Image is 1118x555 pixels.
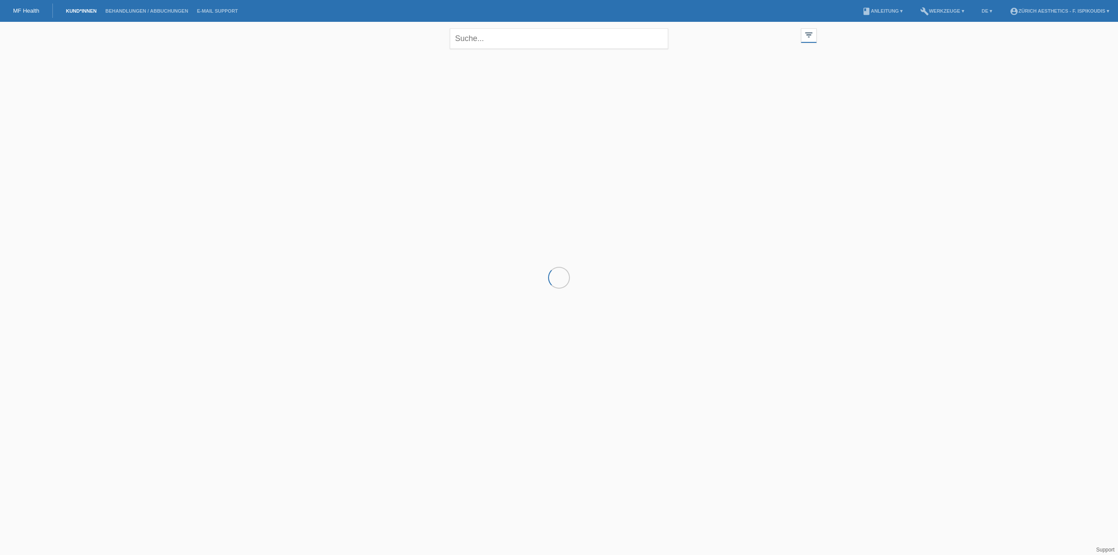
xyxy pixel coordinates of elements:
[1005,8,1114,14] a: account_circleZürich Aesthetics - F. Ispikoudis ▾
[13,7,39,14] a: MF Health
[450,28,668,49] input: Suche...
[804,30,814,40] i: filter_list
[101,8,193,14] a: Behandlungen / Abbuchungen
[916,8,969,14] a: buildWerkzeuge ▾
[62,8,101,14] a: Kund*innen
[920,7,929,16] i: build
[1010,7,1018,16] i: account_circle
[193,8,242,14] a: E-Mail Support
[1096,547,1115,553] a: Support
[977,8,997,14] a: DE ▾
[858,8,907,14] a: bookAnleitung ▾
[862,7,871,16] i: book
